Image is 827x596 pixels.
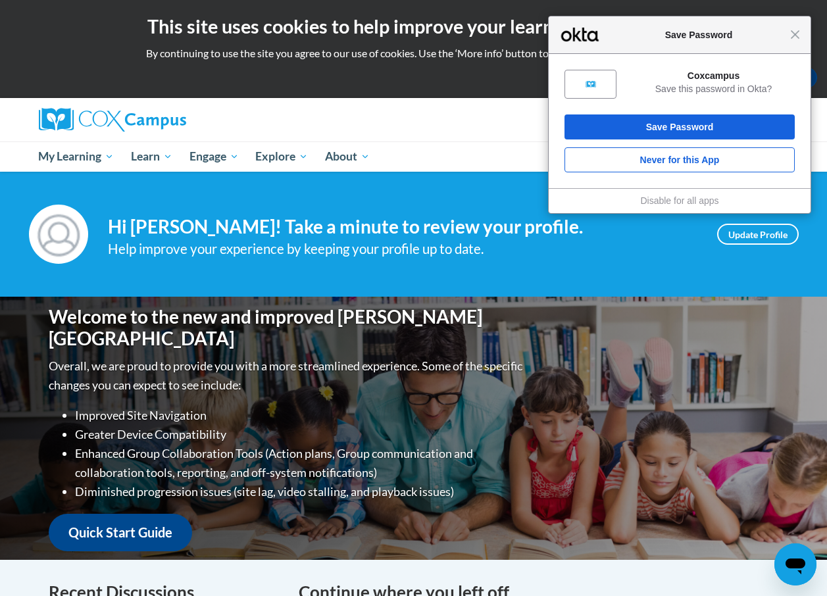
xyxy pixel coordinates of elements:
h1: Welcome to the new and improved [PERSON_NAME][GEOGRAPHIC_DATA] [49,306,526,350]
li: Greater Device Compatibility [75,425,526,444]
div: Coxcampus [632,70,795,82]
button: Save Password [564,114,795,139]
span: Save Password [601,27,790,43]
span: About [325,149,370,164]
img: Cox Campus [39,108,186,132]
a: Learn [122,141,181,172]
img: Profile Image [29,205,88,264]
a: My Learning [30,141,123,172]
button: Never for this App [564,147,795,172]
span: Explore [255,149,308,164]
div: Help improve your experience by keeping your profile up to date. [108,238,697,260]
a: Quick Start Guide [49,514,192,551]
div: Main menu [29,141,799,172]
p: By continuing to use the site you agree to our use of cookies. Use the ‘More info’ button to read... [10,46,817,61]
span: My Learning [38,149,114,164]
iframe: Button to launch messaging window [774,543,816,585]
a: Engage [181,141,247,172]
h4: Hi [PERSON_NAME]! Take a minute to review your profile. [108,216,697,238]
h2: This site uses cookies to help improve your learning experience. [10,13,817,39]
li: Diminished progression issues (site lag, video stalling, and playback issues) [75,482,526,501]
span: Learn [131,149,172,164]
p: Overall, we are proud to provide you with a more streamlined experience. Some of the specific cha... [49,357,526,395]
a: Disable for all apps [640,195,718,206]
a: Cox Campus [39,108,276,132]
span: Engage [189,149,239,164]
a: Update Profile [717,224,799,245]
li: Improved Site Navigation [75,406,526,425]
img: x38kOAAAAAZJREFUAwAhgCcws8U6fAAAAABJRU5ErkJggg== [586,79,596,89]
li: Enhanced Group Collaboration Tools (Action plans, Group communication and collaboration tools, re... [75,444,526,482]
span: Close [790,30,800,39]
a: Explore [247,141,316,172]
div: Save this password in Okta? [632,83,795,95]
a: About [316,141,378,172]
